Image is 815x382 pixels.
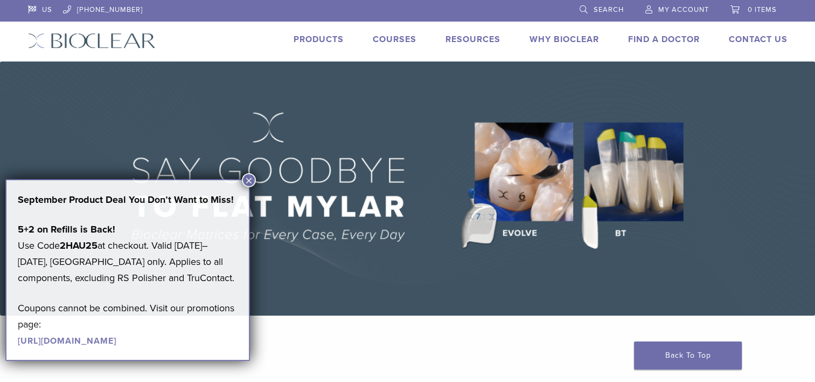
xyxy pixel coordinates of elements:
p: Use Code at checkout. Valid [DATE]–[DATE], [GEOGRAPHIC_DATA] only. Applies to all components, exc... [18,221,238,286]
a: Back To Top [634,342,742,370]
a: Resources [445,34,500,45]
button: Close [242,173,256,187]
p: Coupons cannot be combined. Visit our promotions page: [18,300,238,349]
span: Search [594,5,624,14]
a: [URL][DOMAIN_NAME] [18,336,116,346]
span: My Account [658,5,709,14]
a: Contact Us [729,34,788,45]
strong: 5+2 on Refills is Back! [18,223,115,235]
a: Why Bioclear [530,34,599,45]
a: Products [294,34,344,45]
a: Find A Doctor [628,34,700,45]
img: Bioclear [28,33,156,49]
strong: 2HAU25 [60,240,97,251]
span: 0 items [748,5,777,14]
a: Courses [373,34,416,45]
strong: September Product Deal You Don’t Want to Miss! [18,194,234,206]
